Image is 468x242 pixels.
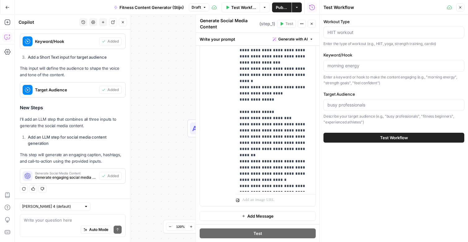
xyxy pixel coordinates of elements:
[259,21,275,27] span: ( step_1 )
[192,5,201,10] span: Draft
[20,116,126,129] p: I'll add an LLM step that combines all three inputs to generate the social media content.
[200,211,316,221] button: Add Message
[276,4,288,10] span: Publish
[22,203,81,210] input: Claude Sonnet 4 (default)
[20,104,126,112] h3: New Steps
[285,21,293,27] span: Test
[196,33,319,45] div: Write your prompt
[272,2,292,12] button: Publish
[81,226,111,234] button: Auto Mode
[35,38,97,44] span: Keyword/Hook
[327,29,460,35] input: HIIT workout
[222,2,260,12] button: Test Workflow
[99,86,122,94] button: Added
[323,52,464,58] label: Keyword/Hook
[231,4,256,10] span: Test Workflow
[200,18,258,30] textarea: Generate Social Media Content
[323,19,464,25] label: Workout Type
[107,87,119,93] span: Added
[380,135,408,141] span: Test Workflow
[327,102,460,108] input: busy professionals
[188,160,303,177] div: EndOutput
[119,4,184,10] span: Fitness Content Generator (Stijn)
[189,3,209,11] button: Draft
[107,39,119,44] span: Added
[20,152,126,165] p: This step will generate an engaging caption, hashtags, and call-to-action using the provided inputs.
[28,55,107,60] strong: Add a Short Text input for target audience
[19,19,77,25] div: Copilot
[323,41,464,47] p: Enter the type of workout (e.g., HIIT, yoga, strength training, cardio)
[28,135,106,146] strong: Add an LLM step for social media content generation
[110,2,188,12] button: Fitness Content Generator (Stijn)
[323,113,464,125] p: Describe your target audience (e.g., "busy professionals", "fitness beginners", "experienced athl...
[89,227,108,232] span: Auto Mode
[188,119,303,137] div: LLM · [PERSON_NAME] 4Generate Social Media ContentStep 1
[247,213,274,219] span: Add Message
[278,36,308,42] span: Generate with AI
[20,65,126,78] p: This input will define the audience to shape the voice and tone of the content.
[176,224,185,229] span: 120%
[200,228,316,238] button: Test
[107,173,119,179] span: Added
[35,175,97,180] span: Generate engaging social media content including caption, hashtags, and call-to-action based on w...
[323,91,464,97] label: Target Audience
[188,80,303,98] div: WorkflowSet InputsInputs
[35,87,97,93] span: Target Audience
[270,35,316,43] button: Generate with AI
[253,230,262,236] span: Test
[35,172,97,175] span: Generate Social Media Content
[323,133,464,143] button: Test Workflow
[327,63,460,69] input: morning energy
[277,20,296,28] button: Test
[323,74,464,86] p: Enter a keyword or hook to make the content engaging (e.g., "morning energy", "strength goals", "...
[99,172,122,180] button: Added
[99,37,122,45] button: Added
